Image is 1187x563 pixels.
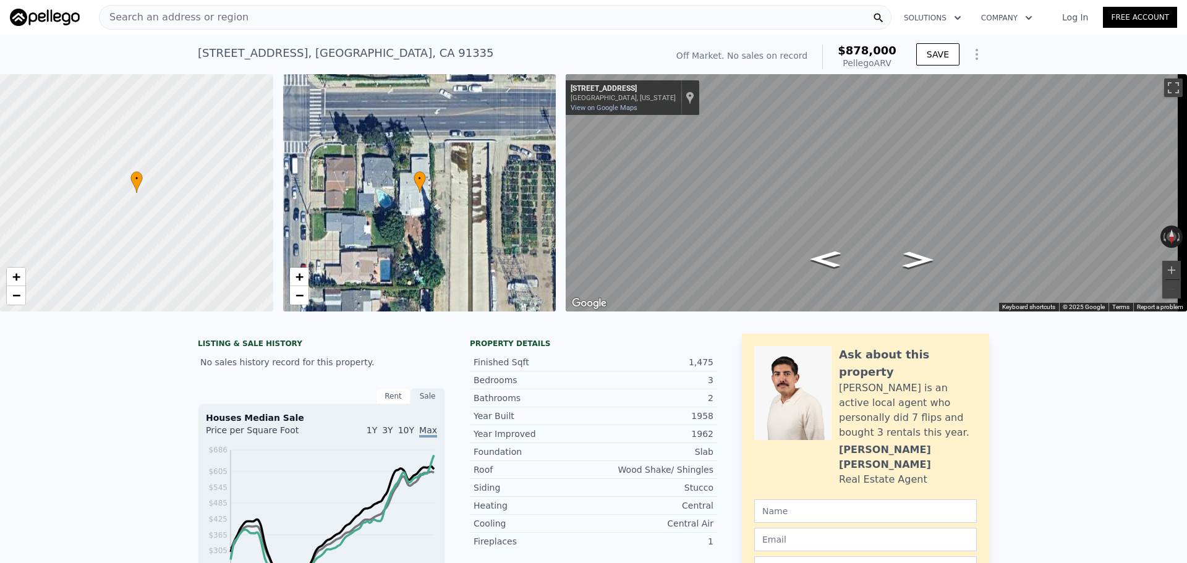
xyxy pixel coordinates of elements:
div: Sale [411,388,445,404]
div: Pellego ARV [838,57,896,69]
div: • [130,171,143,193]
div: Bedrooms [474,374,593,386]
button: Rotate clockwise [1176,226,1183,248]
div: Central Air [593,517,713,530]
div: 1 [593,535,713,548]
tspan: $485 [208,499,228,507]
input: Name [754,499,977,523]
div: Cooling [474,517,593,530]
button: Rotate counterclockwise [1160,226,1167,248]
div: • [414,171,426,193]
div: Off Market. No sales on record [676,49,807,62]
div: No sales history record for this property. [198,351,445,373]
span: 10Y [398,425,414,435]
a: Open this area in Google Maps (opens a new window) [569,295,610,311]
tspan: $605 [208,467,228,476]
button: Show Options [964,42,989,67]
div: Street View [566,74,1187,311]
div: Ask about this property [839,346,977,381]
a: Zoom out [7,286,25,305]
span: Max [419,425,437,438]
button: Solutions [894,7,971,29]
button: SAVE [916,43,959,66]
div: [STREET_ADDRESS] , [GEOGRAPHIC_DATA] , CA 91335 [198,44,494,62]
div: 1,475 [593,356,713,368]
a: Show location on map [686,91,694,104]
div: Year Improved [474,428,593,440]
div: [GEOGRAPHIC_DATA], [US_STATE] [571,94,676,102]
div: Real Estate Agent [839,472,927,487]
a: Zoom in [7,268,25,286]
button: Zoom out [1162,280,1181,298]
div: 1958 [593,410,713,422]
div: Roof [474,464,593,476]
tspan: $365 [208,531,228,540]
button: Zoom in [1162,261,1181,279]
tspan: $425 [208,515,228,523]
span: − [12,287,20,303]
a: View on Google Maps [571,104,637,112]
tspan: $545 [208,483,228,492]
a: Log In [1047,11,1103,23]
path: Go West, Saticoy St [890,248,947,272]
div: Price per Square Foot [206,424,321,444]
div: 2 [593,392,713,404]
button: Keyboard shortcuts [1002,303,1055,311]
a: Zoom in [290,268,308,286]
path: Go East, Saticoy St [797,247,854,271]
a: Terms (opens in new tab) [1112,303,1130,310]
div: [PERSON_NAME] is an active local agent who personally did 7 flips and bought 3 rentals this year. [839,381,977,440]
span: • [414,173,426,184]
div: Finished Sqft [474,356,593,368]
div: Map [566,74,1187,311]
div: Property details [470,339,717,349]
div: Year Built [474,410,593,422]
div: Wood Shake/ Shingles [593,464,713,476]
button: Reset the view [1167,226,1176,248]
div: Siding [474,481,593,494]
button: Company [971,7,1042,29]
div: Houses Median Sale [206,412,437,424]
div: LISTING & SALE HISTORY [198,339,445,351]
span: − [295,287,303,303]
span: + [295,269,303,284]
div: Stucco [593,481,713,494]
tspan: $686 [208,446,228,454]
tspan: $305 [208,546,228,555]
div: Central [593,499,713,512]
div: [PERSON_NAME] [PERSON_NAME] [839,442,977,472]
div: [STREET_ADDRESS] [571,84,676,94]
div: 1962 [593,428,713,440]
span: + [12,269,20,284]
div: Bathrooms [474,392,593,404]
img: Pellego [10,9,80,26]
button: Toggle fullscreen view [1164,78,1183,97]
input: Email [754,528,977,551]
div: 3 [593,374,713,386]
div: Slab [593,446,713,458]
span: 3Y [382,425,393,435]
span: Search an address or region [100,10,249,25]
img: Google [569,295,610,311]
span: 1Y [367,425,377,435]
a: Free Account [1103,7,1177,28]
span: • [130,173,143,184]
a: Report a problem [1137,303,1183,310]
span: $878,000 [838,44,896,57]
div: Fireplaces [474,535,593,548]
span: © 2025 Google [1063,303,1105,310]
div: Heating [474,499,593,512]
div: Rent [376,388,411,404]
a: Zoom out [290,286,308,305]
div: Foundation [474,446,593,458]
